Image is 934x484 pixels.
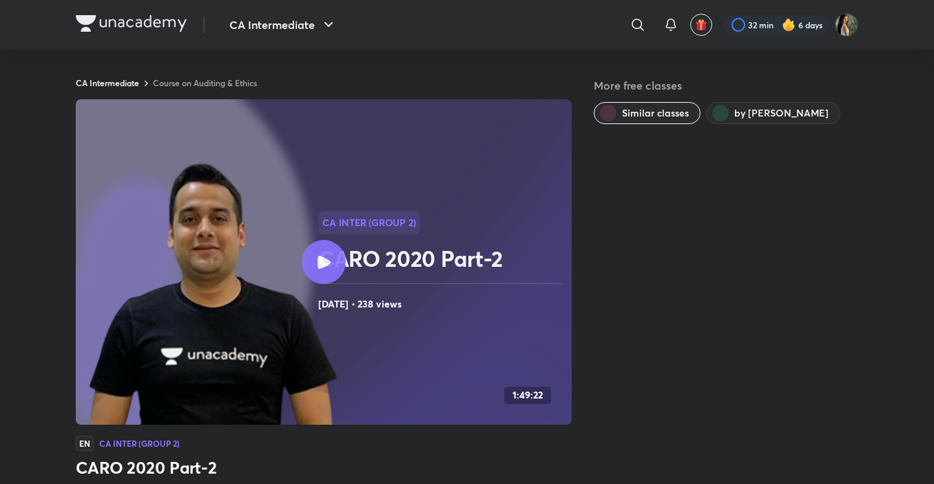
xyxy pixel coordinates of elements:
button: CA Intermediate [221,11,345,39]
img: streak [782,18,796,32]
h5: More free classes [594,77,858,94]
span: EN [76,436,94,451]
h4: CA Inter (Group 2) [99,439,180,447]
a: Company Logo [76,15,187,35]
h3: CARO 2020 Part-2 [76,456,572,478]
a: CA Intermediate [76,77,139,88]
img: Company Logo [76,15,187,32]
button: by Ankit Oberoi [706,102,840,124]
a: Course on Auditing & Ethics [153,77,257,88]
button: avatar [690,14,712,36]
button: Similar classes [594,102,700,124]
img: Bhumika [835,13,858,37]
img: avatar [695,19,707,31]
span: Similar classes [622,106,689,120]
span: by Ankit Oberoi [734,106,829,120]
h4: [DATE] • 238 views [318,295,566,313]
h2: CARO 2020 Part-2 [318,245,566,272]
h4: 1:49:22 [512,390,543,401]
